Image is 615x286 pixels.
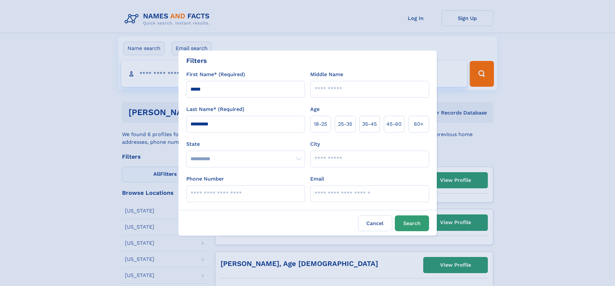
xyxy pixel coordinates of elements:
label: City [310,140,320,148]
label: Middle Name [310,71,343,78]
label: Cancel [358,215,392,231]
label: Last Name* (Required) [186,105,244,113]
div: Filters [186,56,207,65]
span: 35‑45 [362,120,377,128]
label: Age [310,105,320,113]
span: 45‑60 [386,120,402,128]
label: State [186,140,305,148]
button: Search [395,215,429,231]
label: Email [310,175,324,183]
span: 60+ [414,120,424,128]
span: 18‑25 [314,120,327,128]
label: First Name* (Required) [186,71,245,78]
span: 25‑35 [338,120,352,128]
label: Phone Number [186,175,224,183]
